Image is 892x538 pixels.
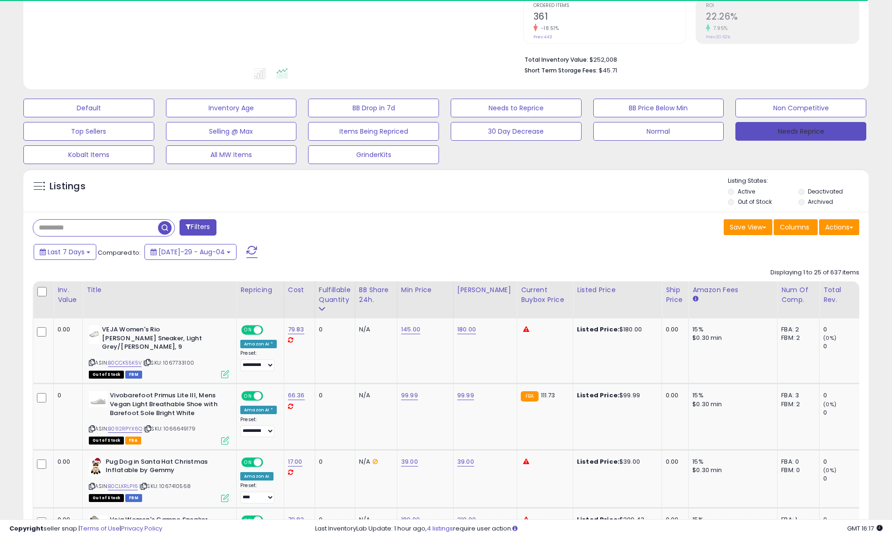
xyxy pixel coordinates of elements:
a: 39.00 [457,457,474,466]
div: ASIN: [89,325,229,377]
img: 31AOHS3BeuL._SL40_.jpg [89,458,103,476]
button: Selling @ Max [166,122,297,141]
b: Listed Price: [577,457,619,466]
div: 0.00 [666,325,681,334]
div: Amazon AI [240,472,273,481]
div: 15% [692,325,770,334]
button: All MW Items [166,145,297,164]
div: 0 [319,391,348,400]
span: ON [242,392,254,400]
div: $0.30 min [692,466,770,474]
button: Columns [774,219,818,235]
a: 99.99 [457,391,474,400]
small: Amazon Fees. [692,295,698,303]
a: B092RPYX6Q [108,425,142,433]
span: 111.73 [541,391,555,400]
a: 145.00 [401,325,420,334]
a: 99.99 [401,391,418,400]
b: Pug Dog in Santa Hat Christmas Inflatable by Gemmy [106,458,219,477]
label: Archived [808,198,833,206]
button: Kobalt Items [23,145,154,164]
div: 0.00 [666,391,681,400]
div: Current Buybox Price [521,285,569,305]
a: Privacy Policy [121,524,162,533]
span: All listings that are currently out of stock and unavailable for purchase on Amazon [89,494,124,502]
div: 0 [319,458,348,466]
div: $39.00 [577,458,655,466]
button: GrinderKits [308,145,439,164]
div: ASIN: [89,458,229,501]
div: Last InventoryLab Update: 1 hour ago, require user action. [315,524,883,533]
h2: 22.26% [706,11,859,24]
button: Items Being Repriced [308,122,439,141]
button: Default [23,99,154,117]
button: 30 Day Decrease [451,122,582,141]
div: Preset: [240,482,277,503]
div: 0.00 [666,458,681,466]
div: Displaying 1 to 25 of 637 items [770,268,859,277]
div: BB Share 24h. [359,285,393,305]
h2: 361 [533,11,686,24]
div: Preset: [240,350,277,371]
span: FBM [125,494,142,502]
b: Listed Price: [577,391,619,400]
b: Listed Price: [577,325,619,334]
b: Vivobarefoot Primus Lite III, Mens Vegan Light Breathable Shoe with Barefoot Sole Bright White [110,391,223,420]
span: ON [242,458,254,466]
button: Needs Reprice [735,122,866,141]
div: 0.00 [58,458,75,466]
h5: Listings [50,180,86,193]
div: ASIN: [89,391,229,443]
label: Active [738,187,755,195]
div: $0.30 min [692,400,770,409]
label: Deactivated [808,187,843,195]
div: Fulfillable Quantity [319,285,351,305]
div: seller snap | | [9,524,162,533]
b: Total Inventory Value: [525,56,588,64]
small: 7.95% [710,25,728,32]
span: 2025-08-12 16:17 GMT [847,524,883,533]
div: FBA: 2 [781,325,812,334]
div: N/A [359,325,390,334]
button: Inventory Age [166,99,297,117]
button: [DATE]-29 - Aug-04 [144,244,237,260]
div: FBA: 3 [781,391,812,400]
button: Last 7 Days [34,244,96,260]
span: Last 7 Days [48,247,85,257]
div: 0 [823,458,861,466]
div: Amazon AI * [240,340,277,348]
img: 31MITwbWe1L._SL40_.jpg [89,391,108,407]
div: $180.00 [577,325,655,334]
span: [DATE]-29 - Aug-04 [158,247,225,257]
span: All listings that are currently out of stock and unavailable for purchase on Amazon [89,371,124,379]
li: $252,008 [525,53,852,65]
div: N/A [359,458,390,466]
strong: Copyright [9,524,43,533]
div: $99.99 [577,391,655,400]
div: 0.00 [58,325,75,334]
a: B0CLKRLP16 [108,482,138,490]
a: 79.83 [288,325,304,334]
div: Min Price [401,285,449,295]
div: 0 [58,391,75,400]
button: Save View [724,219,772,235]
small: (0%) [823,466,836,474]
a: 17.00 [288,457,302,466]
button: Actions [819,219,859,235]
div: Repricing [240,285,280,295]
div: Listed Price [577,285,658,295]
a: Terms of Use [80,524,120,533]
div: $0.30 min [692,334,770,342]
span: OFF [262,458,277,466]
span: | SKU: 1067410568 [139,482,191,490]
div: Cost [288,285,311,295]
a: 66.36 [288,391,305,400]
button: Normal [593,122,724,141]
small: (0%) [823,334,836,342]
div: FBM: 0 [781,466,812,474]
div: [PERSON_NAME] [457,285,513,295]
div: 0 [823,409,861,417]
span: FBA [125,437,141,445]
div: 0 [823,474,861,483]
a: 39.00 [401,457,418,466]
